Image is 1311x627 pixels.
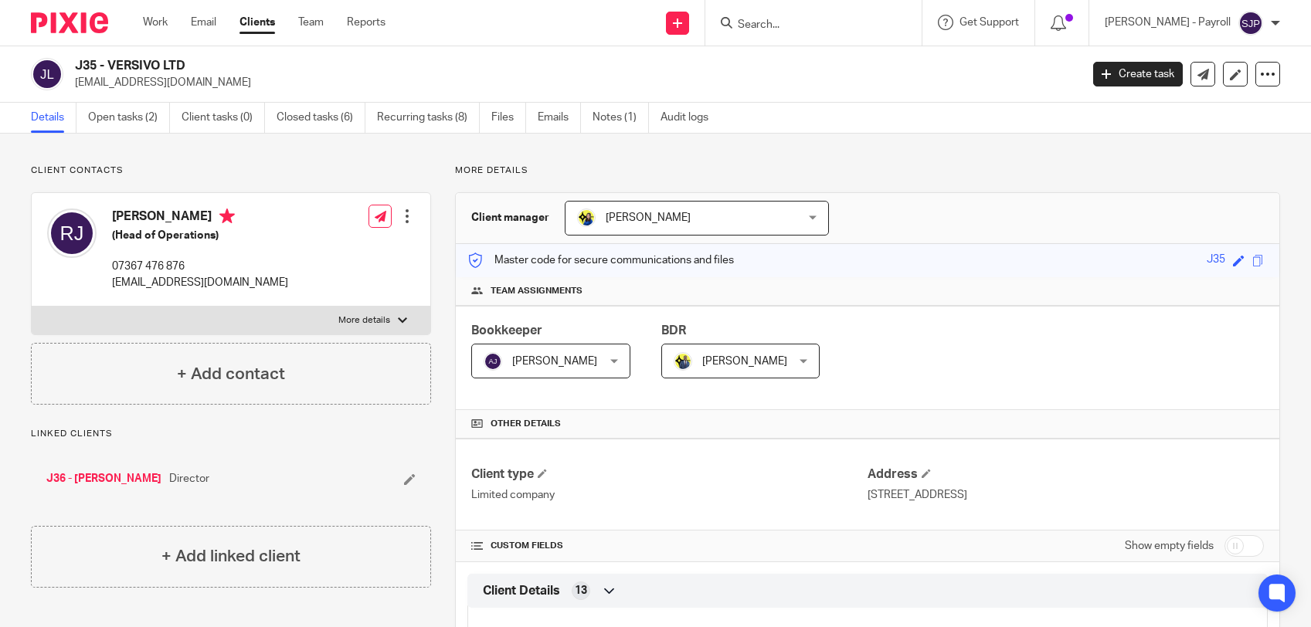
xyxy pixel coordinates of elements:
[484,352,502,371] img: svg%3E
[47,208,97,258] img: svg%3E
[177,362,285,386] h4: + Add contact
[112,275,288,290] p: [EMAIL_ADDRESS][DOMAIN_NAME]
[577,208,596,227] img: Bobo-Starbridge%201.jpg
[143,15,168,30] a: Work
[1238,11,1263,36] img: svg%3E
[736,19,875,32] input: Search
[338,314,390,327] p: More details
[161,544,301,568] h4: + Add linked client
[112,208,288,228] h4: [PERSON_NAME]
[1207,252,1225,269] div: J35
[674,352,692,371] img: Dennis-Starbridge.jpg
[471,540,868,552] h4: CUSTOM FIELDS
[1105,15,1231,30] p: [PERSON_NAME] - Payroll
[75,58,871,74] h2: J35 - VERSIVO LTD
[182,103,265,133] a: Client tasks (0)
[538,103,581,133] a: Emails
[661,103,720,133] a: Audit logs
[483,583,560,599] span: Client Details
[471,487,868,503] p: Limited company
[512,356,597,367] span: [PERSON_NAME]
[191,15,216,30] a: Email
[455,164,1280,177] p: More details
[31,12,108,33] img: Pixie
[31,164,431,177] p: Client contacts
[31,58,63,90] img: svg%3E
[868,466,1264,483] h4: Address
[75,75,1070,90] p: [EMAIL_ADDRESS][DOMAIN_NAME]
[471,466,868,483] h4: Client type
[169,471,209,486] span: Director
[575,583,587,598] span: 13
[1093,62,1183,86] a: Create task
[298,15,324,30] a: Team
[239,15,275,30] a: Clients
[277,103,365,133] a: Closed tasks (6)
[31,103,76,133] a: Details
[31,428,431,440] p: Linked clients
[471,324,542,337] span: Bookkeeper
[661,324,686,337] span: BDR
[1125,538,1214,554] label: Show empty fields
[491,418,561,430] span: Other details
[606,212,691,223] span: [PERSON_NAME]
[377,103,480,133] a: Recurring tasks (8)
[959,17,1019,28] span: Get Support
[491,103,526,133] a: Files
[219,208,235,224] i: Primary
[467,252,734,268] p: Master code for secure communications and files
[112,259,288,274] p: 07367 476 876
[471,210,549,225] h3: Client manager
[88,103,170,133] a: Open tasks (2)
[347,15,385,30] a: Reports
[702,356,787,367] span: [PERSON_NAME]
[868,487,1264,503] p: [STREET_ADDRESS]
[491,285,582,297] span: Team assignments
[46,471,161,486] a: J36 - [PERSON_NAME]
[112,228,288,243] h5: (Head of Operations)
[593,103,649,133] a: Notes (1)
